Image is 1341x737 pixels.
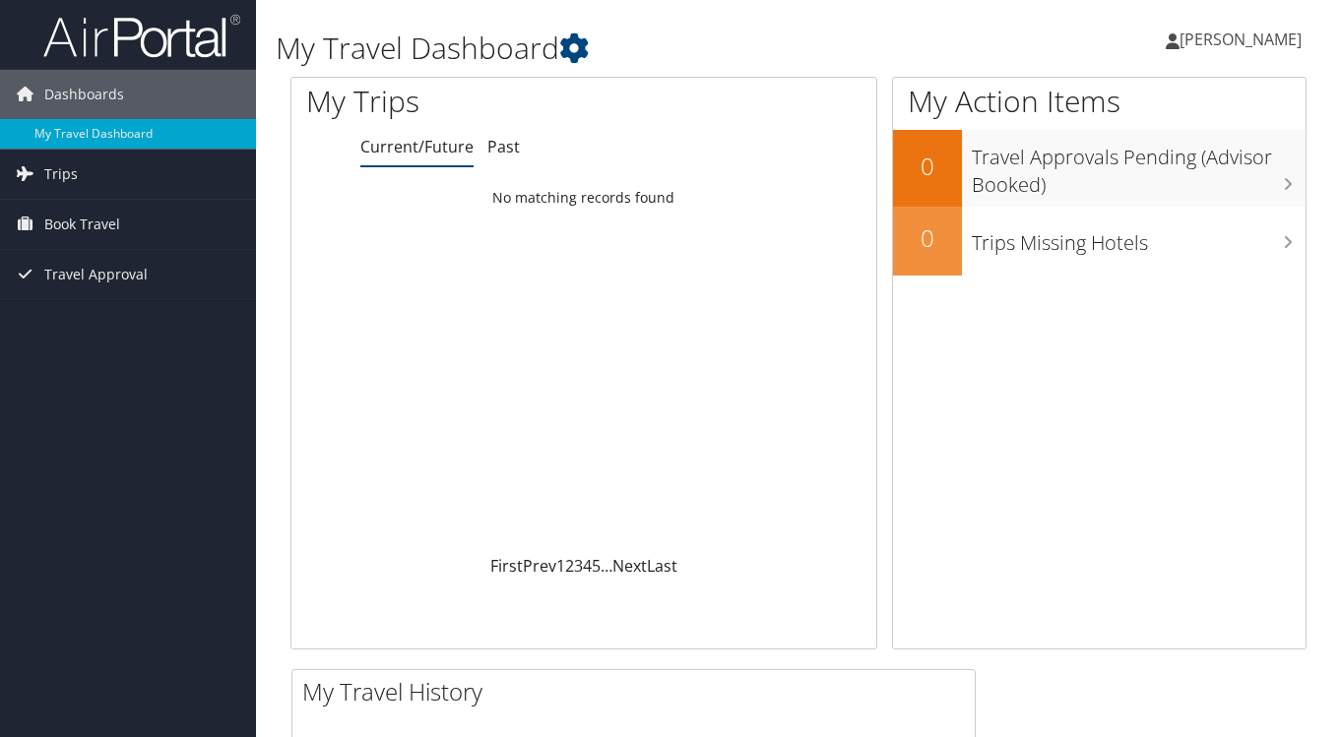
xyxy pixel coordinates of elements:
[574,555,583,577] a: 3
[972,219,1306,257] h3: Trips Missing Hotels
[601,555,612,577] span: …
[44,150,78,199] span: Trips
[276,28,973,69] h1: My Travel Dashboard
[972,134,1306,199] h3: Travel Approvals Pending (Advisor Booked)
[44,200,120,249] span: Book Travel
[893,221,962,255] h2: 0
[612,555,647,577] a: Next
[893,81,1306,122] h1: My Action Items
[360,136,474,157] a: Current/Future
[490,555,523,577] a: First
[893,207,1306,276] a: 0Trips Missing Hotels
[647,555,677,577] a: Last
[44,70,124,119] span: Dashboards
[306,81,617,122] h1: My Trips
[291,180,876,215] td: No matching records found
[893,130,1306,206] a: 0Travel Approvals Pending (Advisor Booked)
[487,136,520,157] a: Past
[893,150,962,183] h2: 0
[523,555,556,577] a: Prev
[1166,10,1321,69] a: [PERSON_NAME]
[592,555,601,577] a: 5
[302,675,975,708] h2: My Travel History
[43,13,240,59] img: airportal-logo.png
[565,555,574,577] a: 2
[1180,29,1302,50] span: [PERSON_NAME]
[583,555,592,577] a: 4
[556,555,565,577] a: 1
[44,250,148,299] span: Travel Approval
